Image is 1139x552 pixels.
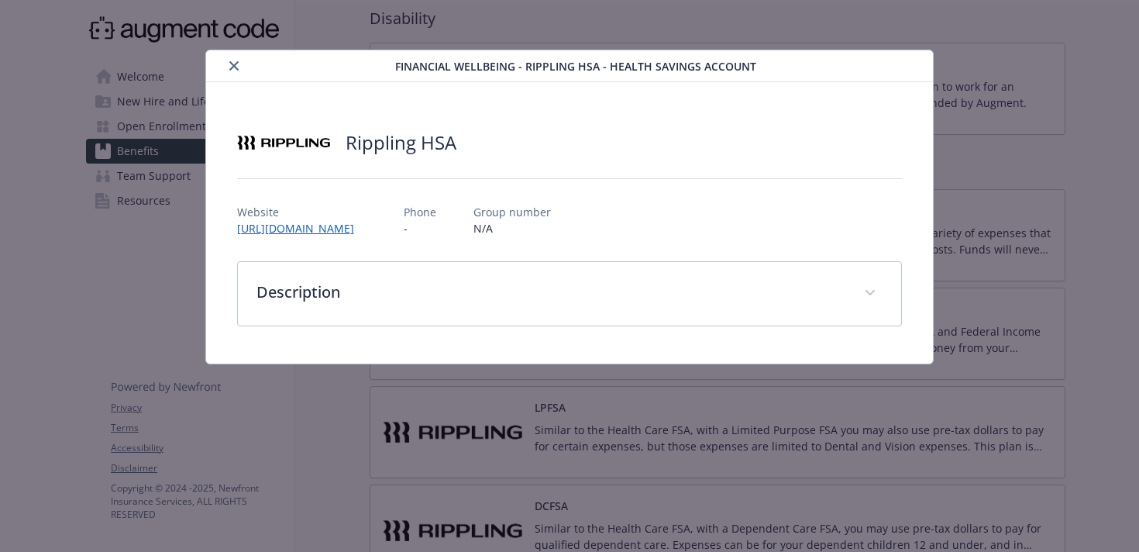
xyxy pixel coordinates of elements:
a: [URL][DOMAIN_NAME] [237,221,366,236]
div: details for plan Financial Wellbeing - Rippling HSA - Health Savings Account [114,50,1025,364]
p: Website [237,204,366,220]
p: Phone [404,204,436,220]
div: Description [238,262,902,326]
p: N/A [473,220,551,236]
p: Description [256,281,846,304]
h2: Rippling HSA [346,129,456,156]
p: - [404,220,436,236]
img: Rippling [237,119,330,166]
button: close [225,57,243,75]
p: Group number [473,204,551,220]
span: Financial Wellbeing - Rippling HSA - Health Savings Account [395,58,756,74]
